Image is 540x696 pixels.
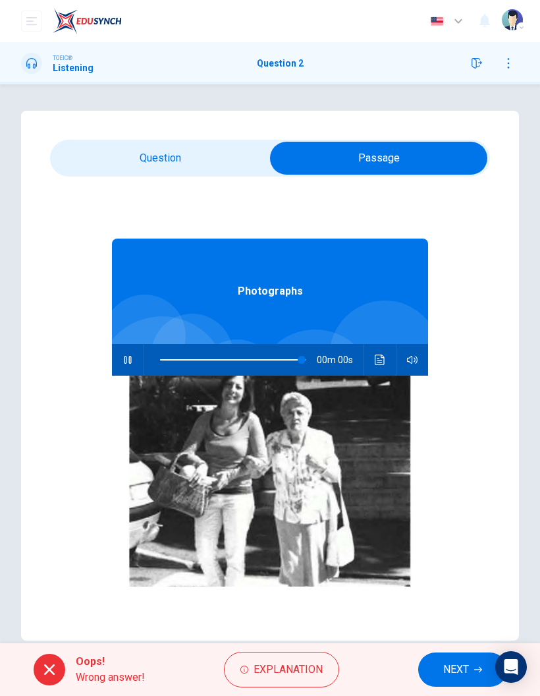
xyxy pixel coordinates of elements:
[495,651,527,683] div: Open Intercom Messenger
[53,63,94,73] h1: Listening
[369,344,391,376] button: Click to see the audio transcription
[53,53,72,63] span: TOEIC®
[21,11,42,32] button: open mobile menu
[317,344,364,376] span: 00m 00s
[224,652,339,687] button: Explanation
[112,376,428,587] img: Photographs
[257,58,304,69] h1: Question 2
[238,283,303,299] span: Photographs
[443,660,469,679] span: NEXT
[53,8,122,34] img: EduSynch logo
[418,652,507,687] button: NEXT
[502,9,523,30] img: Profile picture
[76,670,145,685] span: Wrong answer!
[254,660,323,679] span: Explanation
[76,654,145,670] span: Oops!
[429,16,445,26] img: en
